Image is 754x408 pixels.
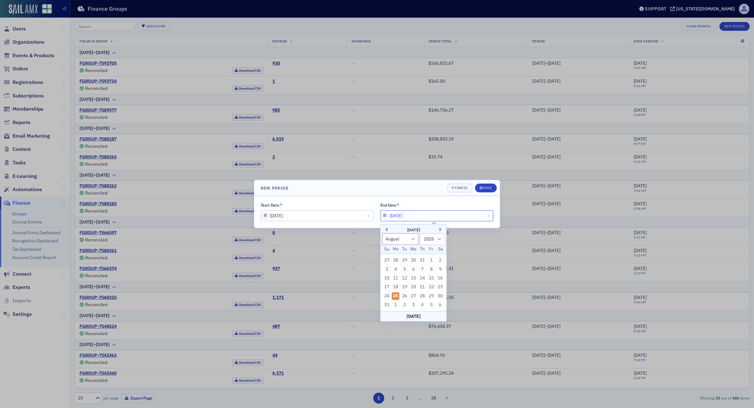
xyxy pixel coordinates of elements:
[485,210,493,221] button: Close
[392,274,399,282] div: Choose Monday, August 11th, 2025
[428,292,435,300] div: Choose Friday, August 29th, 2025
[392,283,399,291] div: Choose Monday, August 18th, 2025
[401,274,408,282] div: Choose Tuesday, August 12th, 2025
[261,203,279,207] div: Start Date
[410,274,417,282] div: Choose Wednesday, August 13th, 2025
[392,301,399,309] div: Choose Monday, September 1st, 2025
[428,256,435,264] div: Choose Friday, August 1st, 2025
[436,292,444,300] div: Choose Saturday, August 30th, 2025
[419,266,426,273] div: Choose Thursday, August 7th, 2025
[365,210,374,221] button: Close
[428,266,435,273] div: Choose Friday, August 8th, 2025
[410,245,417,253] div: We
[428,301,435,309] div: Choose Friday, September 5th, 2025
[475,184,497,192] button: Save
[384,228,387,231] button: Previous Month
[401,301,408,309] div: Choose Tuesday, September 2nd, 2025
[410,256,417,264] div: Choose Wednesday, July 30th, 2025
[383,256,391,264] div: Choose Sunday, July 27th, 2025
[419,292,426,300] div: Choose Thursday, August 28th, 2025
[483,186,492,190] div: Save
[380,311,446,321] div: [DATE]
[410,283,417,291] div: Choose Wednesday, August 20th, 2025
[397,202,399,208] abbr: This field is required
[428,283,435,291] div: Choose Friday, August 22nd, 2025
[436,274,444,282] div: Choose Saturday, August 16th, 2025
[392,292,399,300] div: Choose Monday, August 25th, 2025
[380,227,446,233] div: [DATE]
[382,256,445,310] div: month 2025-08
[440,228,443,231] button: Next Month
[280,202,282,208] abbr: This field is required
[392,256,399,264] div: Choose Monday, July 28th, 2025
[392,245,399,253] div: Mo
[383,266,391,273] div: Choose Sunday, August 3rd, 2025
[419,301,426,309] div: Choose Thursday, September 4th, 2025
[436,245,444,253] div: Sa
[410,292,417,300] div: Choose Wednesday, August 27th, 2025
[401,245,408,253] div: Tu
[383,283,391,291] div: Choose Sunday, August 17th, 2025
[428,274,435,282] div: Choose Friday, August 15th, 2025
[447,184,473,192] button: Cancel
[410,301,417,309] div: Choose Wednesday, September 3rd, 2025
[436,266,444,273] div: Choose Saturday, August 9th, 2025
[410,266,417,273] div: Choose Wednesday, August 6th, 2025
[401,283,408,291] div: Choose Tuesday, August 19th, 2025
[419,256,426,264] div: Choose Thursday, July 31st, 2025
[383,274,391,282] div: Choose Sunday, August 10th, 2025
[261,210,374,221] input: MM/DD/YYYY
[436,256,444,264] div: Choose Saturday, August 2nd, 2025
[428,245,435,253] div: Fr
[455,186,468,190] div: Cancel
[436,301,444,309] div: Choose Saturday, September 6th, 2025
[383,292,391,300] div: Choose Sunday, August 24th, 2025
[383,245,391,253] div: Su
[383,301,391,309] div: Choose Sunday, August 31st, 2025
[392,266,399,273] div: Choose Monday, August 4th, 2025
[401,292,408,300] div: Choose Tuesday, August 26th, 2025
[419,283,426,291] div: Choose Thursday, August 21st, 2025
[419,245,426,253] div: Th
[419,274,426,282] div: Choose Thursday, August 14th, 2025
[436,283,444,291] div: Choose Saturday, August 23rd, 2025
[401,266,408,273] div: Choose Tuesday, August 5th, 2025
[401,256,408,264] div: Choose Tuesday, July 29th, 2025
[380,203,396,207] div: End Date
[380,210,494,221] input: MM/DD/YYYY
[261,185,288,191] h4: New Period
